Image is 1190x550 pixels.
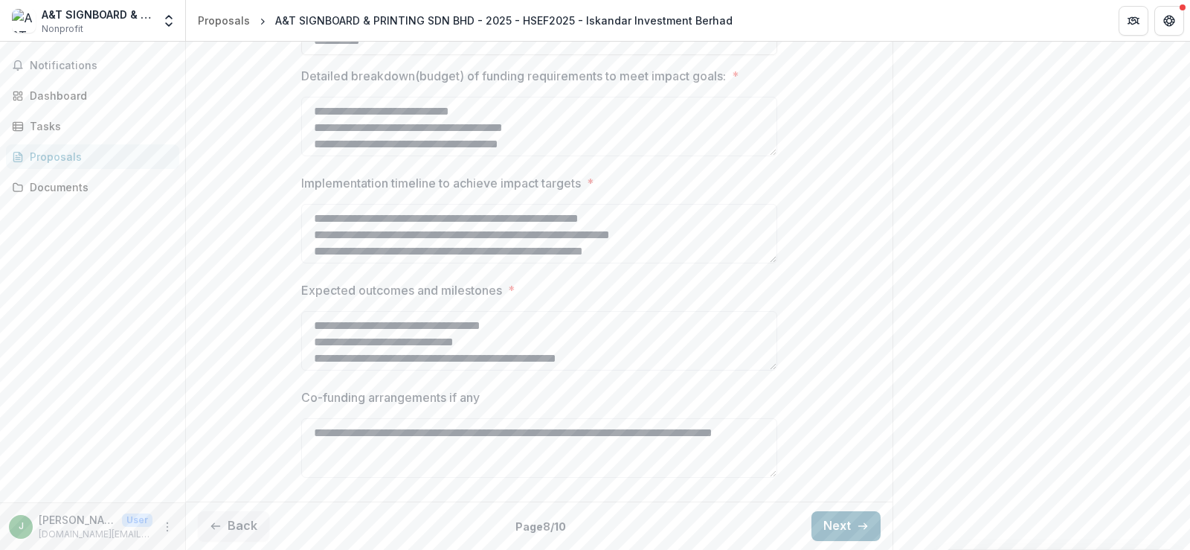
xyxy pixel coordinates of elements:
button: Partners [1119,6,1148,36]
p: User [122,514,152,527]
a: Documents [6,175,179,199]
a: Dashboard [6,83,179,108]
button: Notifications [6,54,179,77]
div: Proposals [198,13,250,28]
div: Documents [30,179,167,195]
p: Page 8 / 10 [515,519,566,534]
img: A&T SIGNBOARD & PRINTING SDN BHD [12,9,36,33]
p: Detailed breakdown(budget) of funding requirements to meet impact goals: [301,67,726,85]
div: Dashboard [30,88,167,103]
button: Next [811,511,881,541]
div: A&T SIGNBOARD & PRINTING SDN BHD [42,7,152,22]
button: Open entity switcher [158,6,179,36]
div: Proposals [30,149,167,164]
a: Proposals [6,144,179,169]
div: A&T SIGNBOARD & PRINTING SDN BHD - 2025 - HSEF2025 - Iskandar Investment Berhad [275,13,733,28]
p: Expected outcomes and milestones [301,281,502,299]
button: Back [198,511,269,541]
span: Nonprofit [42,22,83,36]
button: Get Help [1154,6,1184,36]
div: James [19,522,24,531]
p: [DOMAIN_NAME][EMAIL_ADDRESS][DOMAIN_NAME] [39,528,152,541]
p: Implementation timeline to achieve impact targets [301,174,581,192]
nav: breadcrumb [192,10,739,31]
a: Proposals [192,10,256,31]
div: Tasks [30,118,167,134]
span: Notifications [30,60,173,72]
a: Tasks [6,114,179,138]
p: [PERSON_NAME] [39,512,116,528]
button: More [158,518,176,536]
p: Co-funding arrangements if any [301,388,480,406]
